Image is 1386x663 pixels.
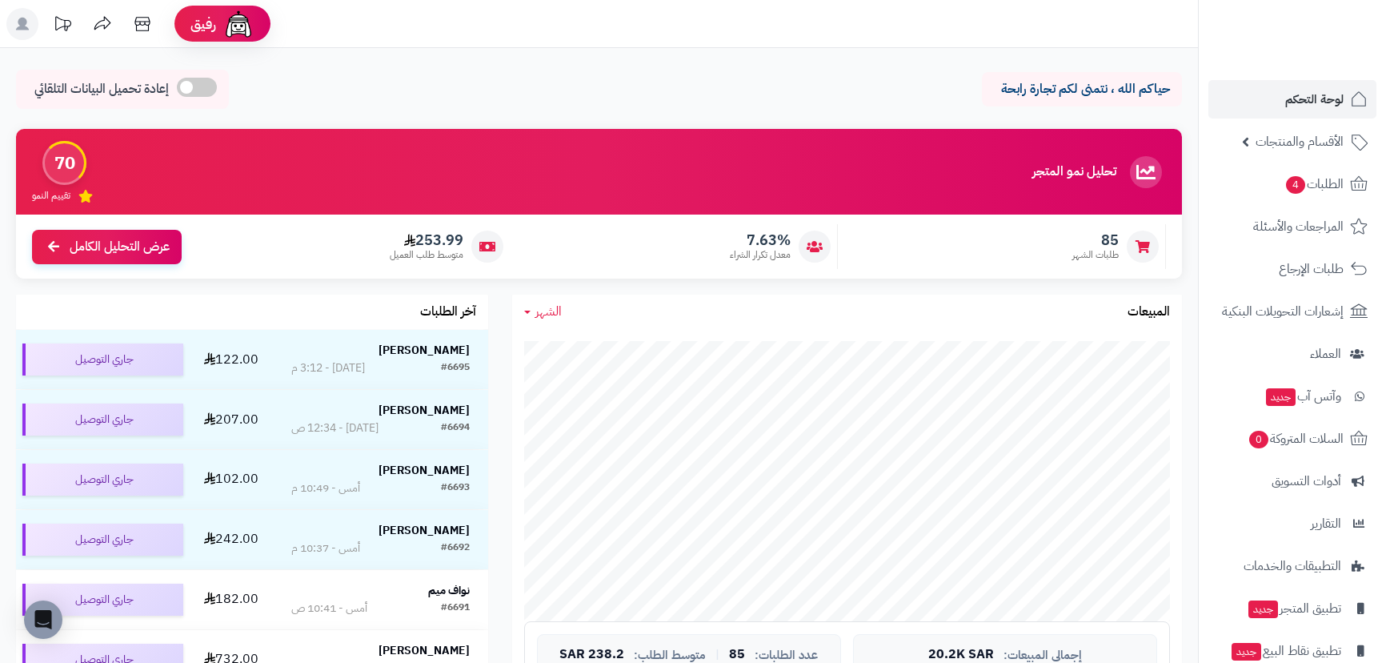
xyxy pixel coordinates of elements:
[441,360,470,376] div: #6695
[70,238,170,256] span: عرض التحليل الكامل
[32,189,70,203] span: تقييم النمو
[1256,131,1344,153] span: الأقسام والمنتجات
[1208,335,1376,373] a: العملاء
[524,303,562,321] a: الشهر
[291,540,360,557] div: أمس - 10:37 م
[441,420,470,436] div: #6694
[390,248,463,262] span: متوسط طلب العميل
[291,420,379,436] div: [DATE] - 12:34 ص
[291,480,360,496] div: أمس - 10:49 م
[32,230,182,264] a: عرض التحليل الكامل
[420,305,476,319] h3: آخر الطلبات
[222,8,254,40] img: ai-face.png
[1248,601,1278,618] span: جديد
[379,342,470,359] strong: [PERSON_NAME]
[1208,80,1376,119] a: لوحة التحكم
[559,648,624,662] span: 238.2 SAR
[1253,215,1344,238] span: المراجعات والأسئلة
[1003,649,1082,662] span: إجمالي المبيعات:
[1284,173,1344,195] span: الطلبات
[1230,640,1341,662] span: تطبيق نقاط البيع
[190,510,273,569] td: 242.00
[1032,165,1116,179] h3: تحليل نمو المتجر
[379,642,470,659] strong: [PERSON_NAME]
[379,462,470,479] strong: [PERSON_NAME]
[1208,420,1376,458] a: السلات المتروكة0
[1248,428,1344,450] span: السلات المتروكة
[291,601,367,617] div: أمس - 10:41 ص
[1072,231,1119,249] span: 85
[22,584,183,616] div: جاري التوصيل
[730,231,791,249] span: 7.63%
[22,344,183,376] div: جاري التوصيل
[190,450,273,509] td: 102.00
[1264,385,1341,408] span: وآتس آب
[1266,388,1296,406] span: جديد
[190,14,216,34] span: رفيق
[1244,555,1341,577] span: التطبيقات والخدمات
[1208,547,1376,585] a: التطبيقات والخدمات
[1208,250,1376,288] a: طلبات الإرجاع
[755,649,818,662] span: عدد الطلبات:
[928,648,994,662] span: 20.2K SAR
[1208,165,1376,203] a: الطلبات4
[42,8,82,44] a: تحديثات المنصة
[1208,377,1376,416] a: وآتس آبجديد
[634,649,706,662] span: متوسط الطلب:
[729,648,745,662] span: 85
[994,80,1170,98] p: حياكم الله ، نتمنى لكم تجارة رابحة
[535,302,562,321] span: الشهر
[24,601,62,639] div: Open Intercom Messenger
[1279,258,1344,280] span: طلبات الإرجاع
[190,570,273,629] td: 182.00
[190,330,273,389] td: 122.00
[22,464,183,496] div: جاري التوصيل
[1208,589,1376,628] a: تطبيق المتجرجديد
[1208,504,1376,543] a: التقارير
[379,522,470,539] strong: [PERSON_NAME]
[1286,176,1305,194] span: 4
[1285,88,1344,110] span: لوحة التحكم
[1311,512,1341,535] span: التقارير
[1272,470,1341,492] span: أدوات التسويق
[1232,643,1261,661] span: جديد
[441,480,470,496] div: #6693
[390,231,463,249] span: 253.99
[441,540,470,557] div: #6692
[22,404,183,436] div: جاري التوصيل
[1247,597,1341,620] span: تطبيق المتجر
[428,582,470,599] strong: نواف ميم
[715,649,719,661] span: |
[441,601,470,617] div: #6691
[1222,300,1344,323] span: إشعارات التحويلات البنكية
[1249,431,1268,448] span: 0
[1128,305,1170,319] h3: المبيعات
[1072,248,1119,262] span: طلبات الشهر
[22,524,183,556] div: جاري التوصيل
[1208,207,1376,246] a: المراجعات والأسئلة
[1310,343,1341,365] span: العملاء
[1208,462,1376,500] a: أدوات التسويق
[291,360,365,376] div: [DATE] - 3:12 م
[34,80,169,98] span: إعادة تحميل البيانات التلقائي
[1208,292,1376,331] a: إشعارات التحويلات البنكية
[379,402,470,419] strong: [PERSON_NAME]
[730,248,791,262] span: معدل تكرار الشراء
[190,390,273,449] td: 207.00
